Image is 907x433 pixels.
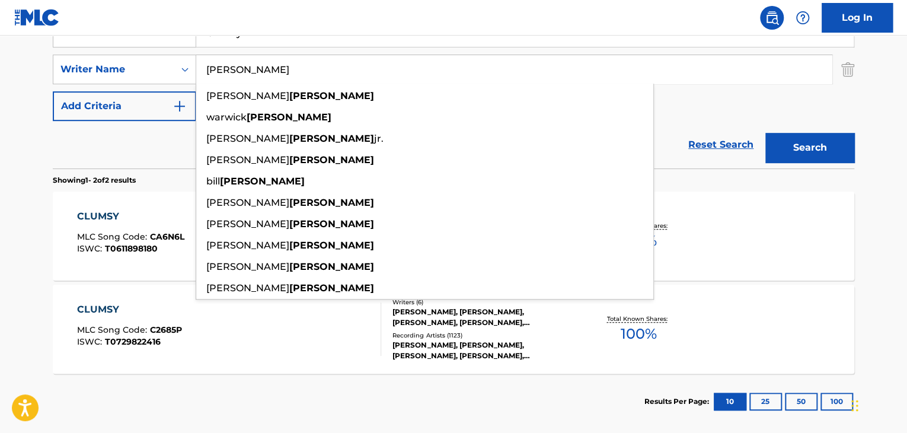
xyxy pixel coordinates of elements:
[796,11,810,25] img: help
[606,314,670,323] p: Total Known Shares:
[206,240,289,251] span: [PERSON_NAME]
[851,388,858,424] div: Drag
[749,393,782,410] button: 25
[765,133,854,163] button: Search
[53,91,196,121] button: Add Criteria
[822,3,893,33] a: Log In
[765,11,779,25] img: search
[206,197,289,208] span: [PERSON_NAME]
[173,99,187,113] img: 9d2ae6d4665cec9f34b9.svg
[53,18,854,168] form: Search Form
[150,324,182,335] span: C2685P
[289,133,374,144] strong: [PERSON_NAME]
[791,6,815,30] div: Help
[105,243,158,254] span: T0611898180
[150,231,184,242] span: CA6N6L
[374,133,384,144] span: jr.
[206,176,220,187] span: bill
[289,90,374,101] strong: [PERSON_NAME]
[53,192,854,281] a: CLUMSYMLC Song Code:CA6N6LISWC:T0611898180Writers (6)[PERSON_NAME] [PERSON_NAME] [PERSON_NAME], [...
[289,218,374,230] strong: [PERSON_NAME]
[644,396,712,407] p: Results Per Page:
[206,261,289,272] span: [PERSON_NAME]
[820,393,853,410] button: 100
[60,62,167,77] div: Writer Name
[289,197,374,208] strong: [PERSON_NAME]
[77,243,105,254] span: ISWC :
[105,336,161,347] span: T0729822416
[714,393,746,410] button: 10
[77,231,150,242] span: MLC Song Code :
[53,175,136,186] p: Showing 1 - 2 of 2 results
[77,209,184,224] div: CLUMSY
[247,112,331,123] strong: [PERSON_NAME]
[289,261,374,272] strong: [PERSON_NAME]
[682,132,759,158] a: Reset Search
[77,324,150,335] span: MLC Song Code :
[77,303,182,317] div: CLUMSY
[392,307,571,328] div: [PERSON_NAME], [PERSON_NAME], [PERSON_NAME], [PERSON_NAME], [PERSON_NAME], [PERSON_NAME]
[206,154,289,165] span: [PERSON_NAME]
[620,323,656,345] span: 100 %
[289,154,374,165] strong: [PERSON_NAME]
[53,285,854,374] a: CLUMSYMLC Song Code:C2685PISWC:T0729822416Writers (6)[PERSON_NAME], [PERSON_NAME], [PERSON_NAME],...
[206,282,289,294] span: [PERSON_NAME]
[206,133,289,144] span: [PERSON_NAME]
[785,393,817,410] button: 50
[289,282,374,294] strong: [PERSON_NAME]
[77,336,105,347] span: ISWC :
[392,331,571,340] div: Recording Artists ( 1123 )
[14,9,60,26] img: MLC Logo
[206,90,289,101] span: [PERSON_NAME]
[392,298,571,307] div: Writers ( 6 )
[760,6,784,30] a: Public Search
[220,176,305,187] strong: [PERSON_NAME]
[841,55,854,84] img: Delete Criterion
[206,112,247,123] span: warwick
[206,218,289,230] span: [PERSON_NAME]
[392,340,571,361] div: [PERSON_NAME], [PERSON_NAME], [PERSON_NAME], [PERSON_NAME], [PERSON_NAME]
[289,240,374,251] strong: [PERSON_NAME]
[848,376,907,433] iframe: Chat Widget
